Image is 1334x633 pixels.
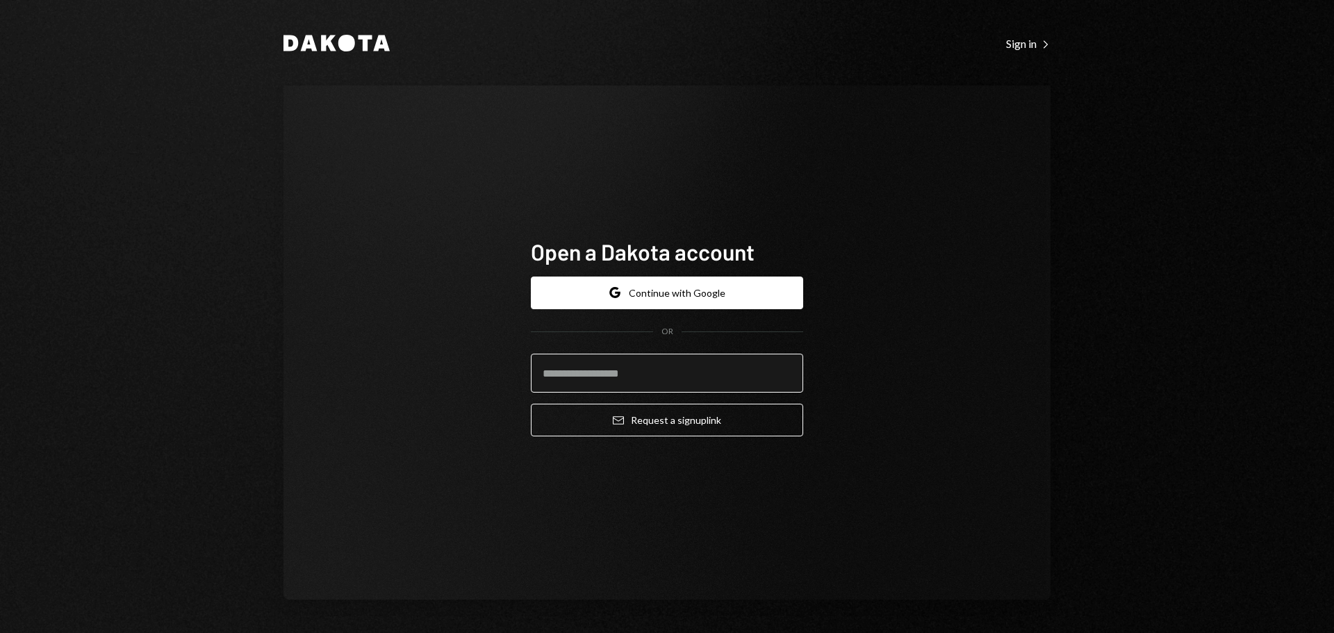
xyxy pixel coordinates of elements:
div: Sign in [1006,37,1051,51]
h1: Open a Dakota account [531,238,803,265]
button: Request a signuplink [531,404,803,436]
a: Sign in [1006,35,1051,51]
button: Continue with Google [531,277,803,309]
div: OR [661,326,673,338]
